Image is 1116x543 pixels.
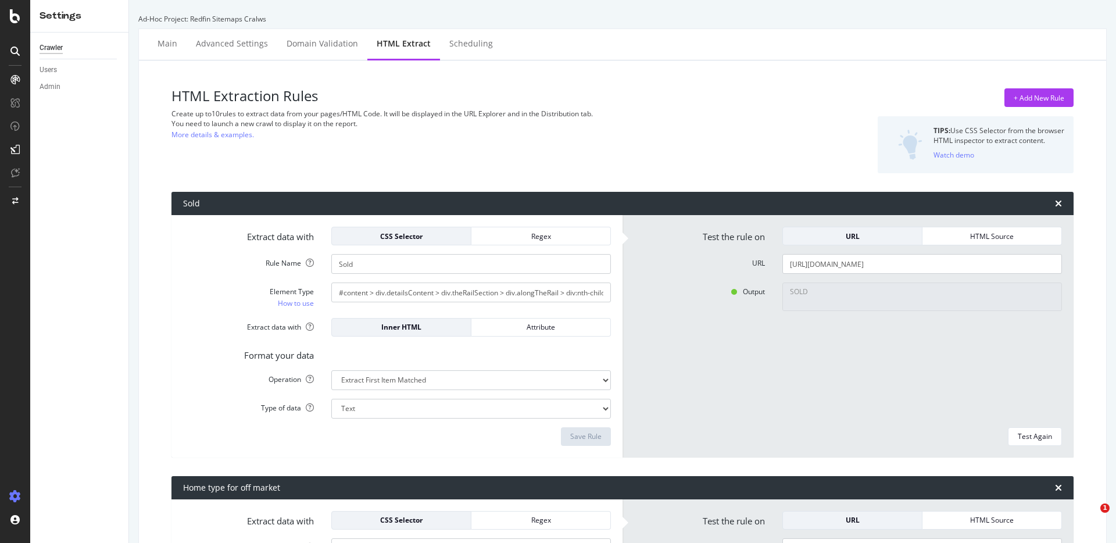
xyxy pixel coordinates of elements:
div: URL [792,515,913,525]
div: Users [40,64,57,76]
button: URL [782,511,922,530]
button: CSS Selector [331,227,471,245]
div: Use CSS Selector from the browser [933,126,1064,135]
div: Main [158,38,177,49]
strong: TIPS: [933,126,950,135]
div: Scheduling [449,38,493,49]
label: Extract data with [174,318,323,332]
div: Ad-Hoc Project: Redfin Sitemaps Cralws [138,14,1107,24]
input: CSS Expression [331,283,611,302]
button: URL [782,227,922,245]
button: Attribute [471,318,611,337]
div: times [1055,199,1062,208]
div: Regex [481,231,601,241]
button: Watch demo [933,145,974,164]
div: CSS Selector [341,515,462,525]
button: Inner HTML [331,318,471,337]
a: Users [40,64,120,76]
div: + Add New Rule [1014,93,1064,103]
div: HTML Source [932,231,1052,241]
div: Domain Validation [287,38,358,49]
span: 1 [1100,503,1110,513]
input: Set a URL [782,254,1062,274]
div: HTML inspector to extract content. [933,135,1064,145]
label: URL [625,254,774,268]
label: Output [625,283,774,296]
div: Test Again [1018,431,1052,441]
button: HTML Source [922,227,1062,245]
a: More details & examples. [171,128,254,141]
label: Type of data [174,399,323,413]
div: You need to launch a new crawl to display it on the report. [171,119,767,128]
label: Format your data [174,345,323,362]
div: Settings [40,9,119,23]
div: Advanced Settings [196,38,268,49]
iframe: Intercom live chat [1076,503,1104,531]
a: Admin [40,81,120,93]
div: HTML Extract [377,38,431,49]
div: URL [792,231,913,241]
div: Crawler [40,42,63,54]
div: Home type for off market [183,482,280,494]
div: times [1055,483,1062,492]
button: Regex [471,511,611,530]
label: Test the rule on [625,227,774,243]
button: Test Again [1008,427,1062,446]
div: Sold [183,198,200,209]
label: Extract data with [174,511,323,527]
label: Operation [174,370,323,384]
button: + Add New Rule [1004,88,1074,107]
button: Regex [471,227,611,245]
label: Rule Name [174,254,323,268]
button: HTML Source [922,511,1062,530]
label: Extract data with [174,227,323,243]
div: Attribute [481,322,601,332]
button: Save Rule [561,427,611,446]
div: Admin [40,81,60,93]
a: How to use [278,297,314,309]
div: Save Rule [570,431,602,441]
div: CSS Selector [341,231,462,241]
div: Create up to 10 rules to extract data from your pages/HTML Code. It will be displayed in the URL ... [171,109,767,119]
textarea: SOLD [782,283,1062,310]
div: HTML Source [932,515,1052,525]
button: CSS Selector [331,511,471,530]
a: Crawler [40,42,120,54]
div: Watch demo [933,150,974,160]
img: DZQOUYU0WpgAAAAASUVORK5CYII= [898,130,922,160]
h3: HTML Extraction Rules [171,88,767,103]
div: Regex [481,515,601,525]
div: Inner HTML [341,322,462,332]
div: Element Type [183,287,314,296]
input: Provide a name [331,254,611,274]
label: Test the rule on [625,511,774,527]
